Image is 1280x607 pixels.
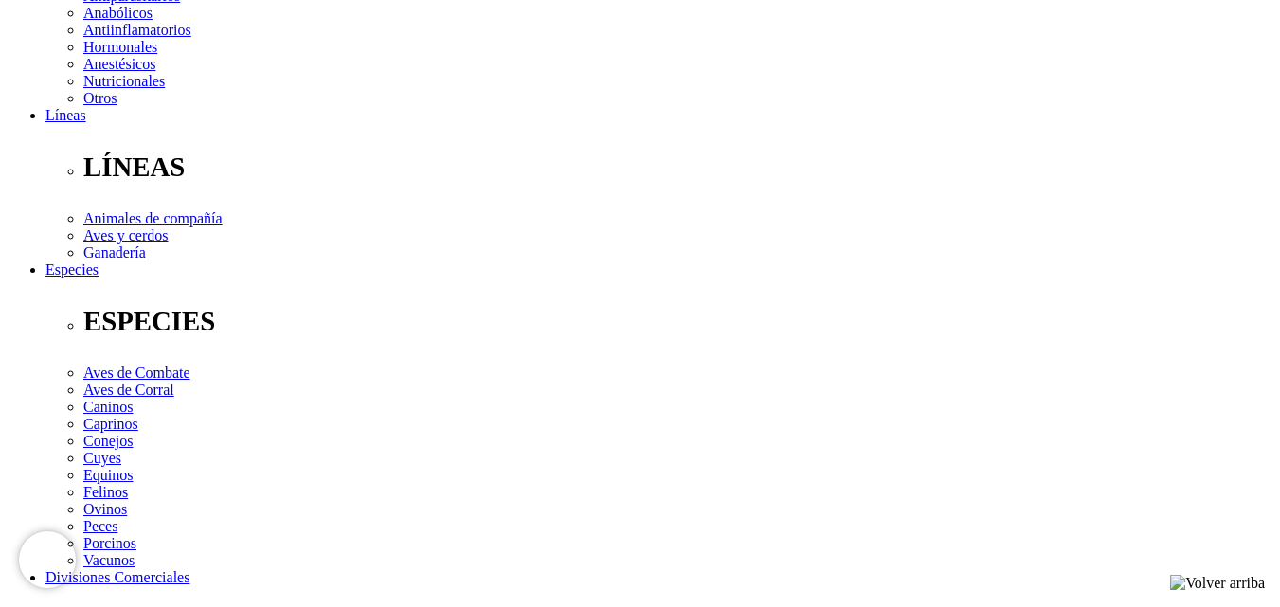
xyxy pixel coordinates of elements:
[83,535,136,551] a: Porcinos
[45,107,86,123] a: Líneas
[83,22,191,38] a: Antiinflamatorios
[83,73,165,89] a: Nutricionales
[83,90,117,106] a: Otros
[1170,575,1265,592] img: Volver arriba
[83,227,168,243] a: Aves y cerdos
[83,552,135,568] a: Vacunos
[83,416,138,432] a: Caprinos
[83,467,133,483] a: Equinos
[83,365,190,381] a: Aves de Combate
[83,501,127,517] a: Ovinos
[83,382,174,398] a: Aves de Corral
[83,244,146,260] a: Ganadería
[83,518,117,534] a: Peces
[83,39,157,55] a: Hormonales
[83,210,223,226] a: Animales de compañía
[83,56,155,72] a: Anestésicos
[19,531,76,588] iframe: Brevo live chat
[83,484,128,500] a: Felinos
[83,450,121,466] a: Cuyes
[83,5,153,21] a: Anabólicos
[83,306,1272,337] p: ESPECIES
[45,261,99,277] a: Especies
[83,433,133,449] a: Conejos
[45,569,189,585] a: Divisiones Comerciales
[83,399,133,415] a: Caninos
[83,152,1272,183] p: LÍNEAS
